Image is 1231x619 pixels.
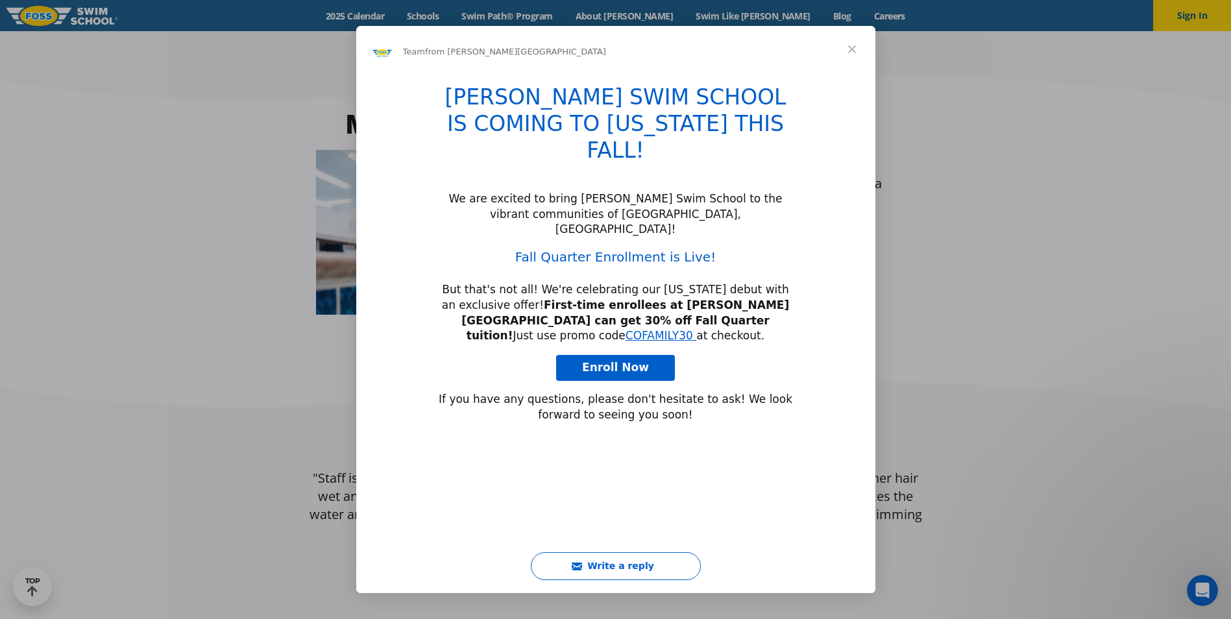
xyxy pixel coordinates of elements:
[829,26,875,73] span: Close
[435,392,796,423] div: If you have any questions, please don't hesitate to ask! We look forward to seeing you soon!
[403,47,425,56] span: Team
[531,552,701,580] button: Write a reply
[556,355,675,381] a: Enroll Now
[372,42,393,62] img: Profile image for Team
[582,361,649,374] span: Enroll Now
[626,329,693,342] a: COFAMILY30
[425,47,606,56] span: from [PERSON_NAME][GEOGRAPHIC_DATA]
[435,191,796,237] div: We are excited to bring [PERSON_NAME] Swim School to the vibrant communities of [GEOGRAPHIC_DATA]...
[435,282,796,344] div: But that's not all! We're celebrating our [US_STATE] debut with an exclusive offer! Just use prom...
[461,298,789,343] b: First-time enrollees at [PERSON_NAME][GEOGRAPHIC_DATA] can get 30% off Fall Quarter tuition!
[515,249,716,265] a: Fall Quarter Enrollment is Live!
[435,84,796,172] h1: [PERSON_NAME] SWIM SCHOOL IS COMING TO [US_STATE] THIS FALL!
